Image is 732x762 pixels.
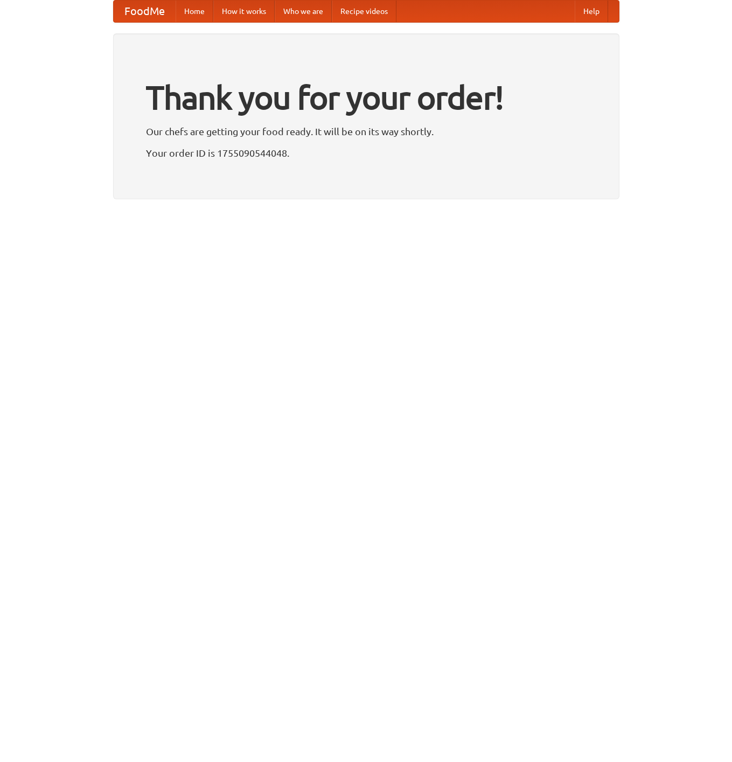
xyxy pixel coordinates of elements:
a: Recipe videos [332,1,396,22]
a: Who we are [275,1,332,22]
a: Help [575,1,608,22]
a: Home [176,1,213,22]
h1: Thank you for your order! [146,72,587,123]
a: How it works [213,1,275,22]
p: Our chefs are getting your food ready. It will be on its way shortly. [146,123,587,139]
p: Your order ID is 1755090544048. [146,145,587,161]
a: FoodMe [114,1,176,22]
